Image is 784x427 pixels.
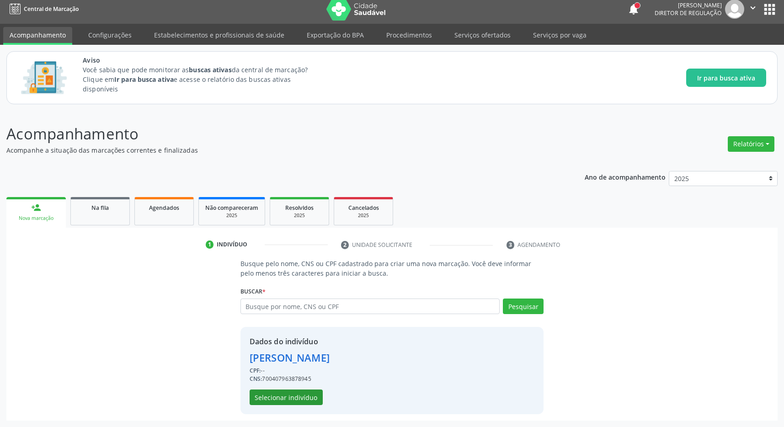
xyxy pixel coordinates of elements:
button: Relatórios [728,136,774,152]
button: Selecionar indivíduo [250,390,323,405]
a: Serviços por vaga [527,27,593,43]
span: Central de Marcação [24,5,79,13]
button: apps [762,1,778,17]
a: Acompanhamento [3,27,72,45]
span: Cancelados [348,204,379,212]
span: Aviso [83,55,325,65]
span: Na fila [91,204,109,212]
a: Procedimentos [380,27,438,43]
div: [PERSON_NAME] [250,350,330,365]
button: Pesquisar [503,299,544,314]
a: Estabelecimentos e profissionais de saúde [148,27,291,43]
span: Resolvidos [285,204,314,212]
span: Diretor de regulação [655,9,722,17]
img: Imagem de CalloutCard [18,57,70,98]
span: CNS: [250,375,262,383]
div: 2025 [277,212,322,219]
div: -- [250,367,330,375]
label: Buscar [240,284,266,299]
div: person_add [31,203,41,213]
div: Nova marcação [13,215,59,222]
i:  [748,3,758,13]
a: Configurações [82,27,138,43]
span: Não compareceram [205,204,258,212]
div: 700407963878945 [250,375,330,383]
p: Busque pelo nome, CNS ou CPF cadastrado para criar uma nova marcação. Você deve informar pelo men... [240,259,544,278]
span: Ir para busca ativa [697,73,755,83]
div: 2025 [205,212,258,219]
a: Exportação do BPA [300,27,370,43]
input: Busque por nome, CNS ou CPF [240,299,500,314]
a: Central de Marcação [6,1,79,16]
strong: Ir para busca ativa [114,75,174,84]
button: Ir para busca ativa [686,69,766,87]
div: Indivíduo [217,240,247,249]
strong: buscas ativas [189,65,231,74]
a: Serviços ofertados [448,27,517,43]
span: CPF: [250,367,261,374]
button: notifications [627,3,640,16]
p: Acompanhe a situação das marcações correntes e finalizadas [6,145,546,155]
div: 2025 [341,212,386,219]
p: Ano de acompanhamento [585,171,666,182]
div: [PERSON_NAME] [655,1,722,9]
div: Dados do indivíduo [250,336,330,347]
div: 1 [206,240,214,249]
p: Você sabia que pode monitorar as da central de marcação? Clique em e acesse o relatório das busca... [83,65,325,94]
span: Agendados [149,204,179,212]
p: Acompanhamento [6,123,546,145]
